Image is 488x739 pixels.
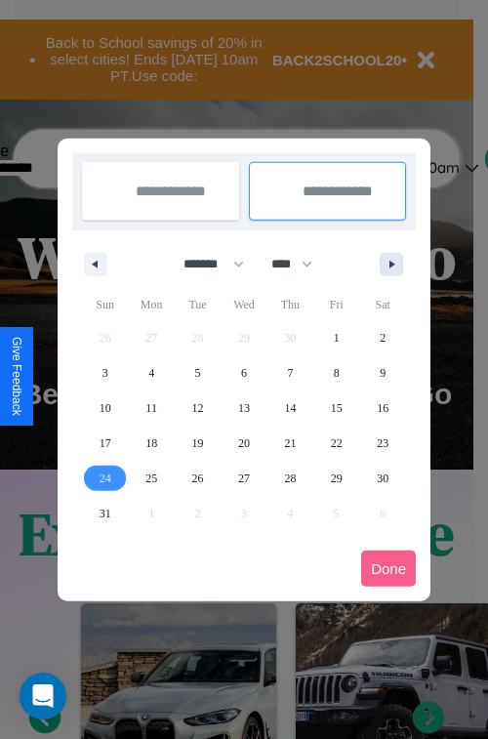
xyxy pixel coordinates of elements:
button: 3 [82,355,128,390]
span: 11 [145,390,157,426]
button: 31 [82,496,128,531]
span: 16 [377,390,388,426]
span: Wed [221,289,266,320]
span: 5 [195,355,201,390]
span: Thu [267,289,313,320]
div: Give Feedback [10,337,23,416]
span: 4 [148,355,154,390]
button: 11 [128,390,174,426]
button: 15 [313,390,359,426]
span: Sun [82,289,128,320]
button: 1 [313,320,359,355]
span: 29 [331,461,343,496]
button: 29 [313,461,359,496]
span: 30 [377,461,388,496]
button: 20 [221,426,266,461]
span: 25 [145,461,157,496]
button: 8 [313,355,359,390]
span: 27 [238,461,250,496]
button: 4 [128,355,174,390]
button: 22 [313,426,359,461]
span: 18 [145,426,157,461]
span: 2 [380,320,386,355]
button: 5 [175,355,221,390]
span: 24 [100,461,111,496]
button: 26 [175,461,221,496]
span: 10 [100,390,111,426]
span: 13 [238,390,250,426]
span: Fri [313,289,359,320]
button: 9 [360,355,406,390]
span: 26 [192,461,204,496]
button: 25 [128,461,174,496]
span: 20 [238,426,250,461]
button: 14 [267,390,313,426]
span: Mon [128,289,174,320]
button: 19 [175,426,221,461]
span: Tue [175,289,221,320]
span: 22 [331,426,343,461]
button: 27 [221,461,266,496]
span: 7 [287,355,293,390]
button: 30 [360,461,406,496]
span: 28 [284,461,296,496]
button: 2 [360,320,406,355]
button: 24 [82,461,128,496]
span: 6 [241,355,247,390]
button: 12 [175,390,221,426]
button: 18 [128,426,174,461]
span: 14 [284,390,296,426]
button: 10 [82,390,128,426]
span: 31 [100,496,111,531]
span: 9 [380,355,386,390]
span: 3 [102,355,108,390]
span: 17 [100,426,111,461]
button: 21 [267,426,313,461]
span: 12 [192,390,204,426]
button: 6 [221,355,266,390]
span: 23 [377,426,388,461]
span: 19 [192,426,204,461]
span: 8 [334,355,340,390]
span: 21 [284,426,296,461]
span: 1 [334,320,340,355]
div: Open Intercom Messenger [20,673,66,719]
button: 7 [267,355,313,390]
button: 13 [221,390,266,426]
button: Done [361,551,416,587]
button: 28 [267,461,313,496]
button: 23 [360,426,406,461]
span: Sat [360,289,406,320]
button: 17 [82,426,128,461]
button: 16 [360,390,406,426]
span: 15 [331,390,343,426]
